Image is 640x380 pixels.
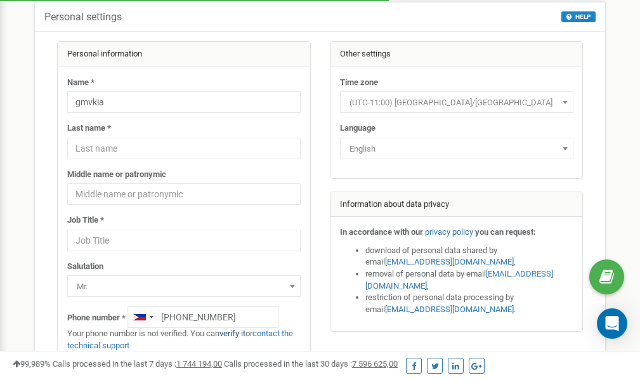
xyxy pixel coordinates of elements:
a: [EMAIL_ADDRESS][DOMAIN_NAME] [365,269,553,291]
label: Salutation [67,261,103,273]
label: Name * [67,77,95,89]
p: Your phone number is not verified. You can or [67,328,301,351]
button: HELP [561,11,596,22]
label: Middle name or patronymic [67,169,166,181]
li: restriction of personal data processing by email . [365,292,573,315]
div: Telephone country code [128,307,157,327]
label: Phone number * [67,312,126,324]
div: Other settings [330,42,583,67]
strong: In accordance with our [340,227,423,237]
span: Calls processed in the last 30 days : [224,359,398,369]
span: Mr. [72,278,296,296]
div: Personal information [58,42,310,67]
u: 7 596 625,00 [352,359,398,369]
a: contact the technical support [67,329,293,350]
strong: you can request: [475,227,536,237]
h5: Personal settings [44,11,122,23]
label: Job Title * [67,214,104,226]
div: Open Intercom Messenger [597,308,627,339]
span: English [340,138,573,159]
a: [EMAIL_ADDRESS][DOMAIN_NAME] [385,305,514,314]
label: Language [340,122,376,134]
span: Calls processed in the last 7 days : [53,359,222,369]
input: Middle name or patronymic [67,183,301,205]
input: Job Title [67,230,301,251]
label: Time zone [340,77,378,89]
li: removal of personal data by email , [365,268,573,292]
u: 1 744 194,00 [176,359,222,369]
input: Name [67,91,301,113]
a: privacy policy [425,227,473,237]
span: (UTC-11:00) Pacific/Midway [340,91,573,113]
div: Information about data privacy [330,192,583,218]
input: +1-800-555-55-55 [127,306,278,328]
span: 99,989% [13,359,51,369]
input: Last name [67,138,301,159]
a: [EMAIL_ADDRESS][DOMAIN_NAME] [385,257,514,266]
span: Mr. [67,275,301,297]
span: (UTC-11:00) Pacific/Midway [344,94,569,112]
li: download of personal data shared by email , [365,245,573,268]
label: Last name * [67,122,111,134]
a: verify it [219,329,245,338]
span: English [344,140,569,158]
